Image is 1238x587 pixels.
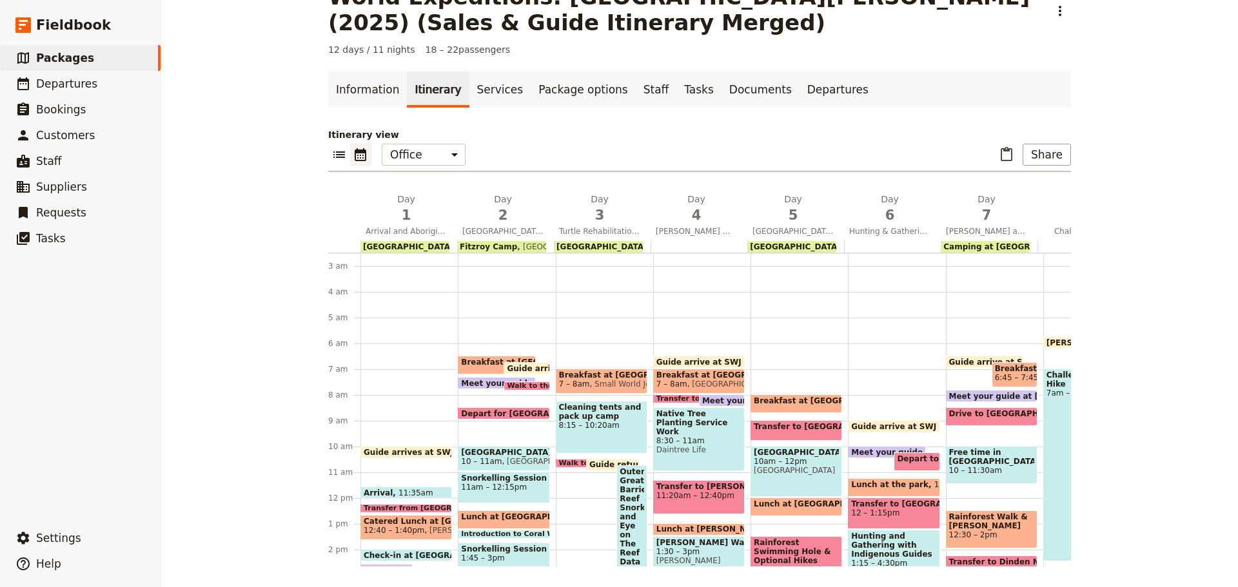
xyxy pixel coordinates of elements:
[1023,144,1071,166] button: Share
[461,358,614,367] span: Breakfast at [GEOGRAPHIC_DATA]
[653,407,745,471] div: Native Tree Planting Service Work8:30 – 11amDaintree Life
[559,206,640,225] span: 3
[462,206,544,225] span: 2
[949,466,1034,475] span: 10 – 11:30am
[656,370,742,380] span: Breakfast at [GEOGRAPHIC_DATA]
[328,467,360,477] div: 11 am
[702,396,858,405] span: Meet your guide at hotel entrance
[328,43,415,56] span: 12 days / 11 nights
[747,241,836,253] div: [GEOGRAPHIC_DATA]
[36,155,62,168] span: Staff
[656,524,774,534] span: Lunch at [PERSON_NAME]
[653,369,745,394] div: Breakfast at [GEOGRAPHIC_DATA]7 – 8am[GEOGRAPHIC_DATA]
[391,566,443,575] div: Transfer to the next activity
[559,459,631,467] span: Walk to the jetty
[656,193,737,225] h2: Day
[461,544,546,553] span: Snorkelling Session Two
[653,394,731,403] div: Transfer to Cattana Wetlands
[426,43,511,56] span: 18 – 22 passengers
[554,226,645,236] span: Turtle Rehabilitation Centre and [GEOGRAPHIC_DATA] with Marine Biologist
[751,394,842,413] div: Breakfast at [GEOGRAPHIC_DATA]
[36,557,61,570] span: Help
[751,420,842,441] div: Transfer to [GEOGRAPHIC_DATA]
[457,226,549,236] span: [GEOGRAPHIC_DATA] Snorkelling
[751,536,842,587] div: Rainforest Swimming Hole & Optional Hikes1:30 – 3:30pm
[328,519,360,529] div: 1 pm
[751,497,842,516] div: Lunch at [GEOGRAPHIC_DATA]
[851,508,936,517] span: 12 – 1:15pm
[461,530,752,538] span: Introduction to Coral Watch Citizen Science Project and Data Collection
[458,407,549,419] div: Depart for [GEOGRAPHIC_DATA]
[941,241,1030,253] div: Camping at [GEOGRAPHIC_DATA]
[1043,336,1121,349] div: [PERSON_NAME] arrive at [GEOGRAPHIC_DATA]
[36,532,81,544] span: Settings
[364,551,512,559] span: Check-in at [GEOGRAPHIC_DATA]
[747,193,844,240] button: Day5[GEOGRAPHIC_DATA] and Rainforest Swimming Hole
[328,416,360,426] div: 9 am
[894,452,939,471] div: Depart to the northern beaches
[36,180,87,193] span: Suppliers
[360,226,452,236] span: Arrival and Aboriginal Art Project
[848,497,939,529] div: Transfer to [GEOGRAPHIC_DATA]12 – 1:15pm
[754,457,839,466] span: 10am – 12pm
[849,206,930,225] span: 6
[328,128,1071,141] p: Itinerary view
[1043,369,1096,561] div: Challenge Hike7am – 2:30pm
[462,193,544,225] h2: Day
[656,445,742,454] span: Daintree Life
[751,446,842,497] div: [GEOGRAPHIC_DATA]10am – 12pm[GEOGRAPHIC_DATA]
[589,380,676,389] span: Small World Journeys
[364,566,545,574] span: Meet your guide at [GEOGRAPHIC_DATA]
[849,193,930,225] h2: Day
[851,499,936,508] span: Transfer to [GEOGRAPHIC_DATA]
[556,242,647,251] span: [GEOGRAPHIC_DATA]
[1046,389,1092,398] span: 7am – 2:30pm
[934,480,1000,495] span: 11:15am – 12pm
[559,370,644,380] span: Breakfast at [GEOGRAPHIC_DATA]
[946,193,1027,225] h2: Day
[897,454,1041,463] span: Depart to the northern beaches
[469,72,531,108] a: Services
[656,358,774,366] span: Guide arrive at SWJ office
[589,460,709,469] span: Guide return to SWJ office
[656,547,742,556] span: 1:30 – 3pm
[653,536,745,574] div: [PERSON_NAME] Walk1:30 – 3pm[PERSON_NAME]
[687,380,774,389] span: [GEOGRAPHIC_DATA]
[750,242,841,251] span: [GEOGRAPHIC_DATA]
[461,409,605,418] span: Depart for [GEOGRAPHIC_DATA]
[363,242,454,251] span: [GEOGRAPHIC_DATA]
[949,409,1083,418] span: Drive to [GEOGRAPHIC_DATA]
[653,523,745,535] div: Lunch at [PERSON_NAME]
[656,436,742,445] span: 8:30 – 11am
[656,556,742,565] span: [PERSON_NAME]
[656,380,687,389] span: 7 – 8am
[364,517,449,526] span: Catered Lunch at [GEOGRAPHIC_DATA] and [GEOGRAPHIC_DATA]
[946,206,1027,225] span: 7
[653,356,745,368] div: Guide arrive at SWJ office
[517,242,604,251] span: [GEOGRAPHIC_DATA]
[636,72,677,108] a: Staff
[461,483,546,492] span: 11am – 12:15pm
[656,409,742,436] span: Native Tree Planting Service Work
[946,390,1037,402] div: Meet your guide at [GEOGRAPHIC_DATA]
[844,226,936,236] span: Hunting & Gathering with Indigenous Guides and Night Markets
[656,491,742,500] span: 11:20am – 12:40pm
[559,403,644,421] span: Cleaning tents and pack up camp
[360,515,452,540] div: Catered Lunch at [GEOGRAPHIC_DATA] and [GEOGRAPHIC_DATA]12:40 – 1:40pm[PERSON_NAME]'s
[754,538,839,565] span: Rainforest Swimming Hole & Optional Hikes
[752,206,834,225] span: 5
[366,206,447,225] span: 1
[364,488,398,497] span: Arrival
[36,232,66,245] span: Tasks
[848,446,926,458] div: Meet your guide at [GEOGRAPHIC_DATA]
[36,52,94,64] span: Packages
[364,448,486,456] span: Guide arrives at SWJ office
[504,381,549,390] div: Walk to the [GEOGRAPHIC_DATA]
[556,459,608,468] div: Walk to the jetty
[653,480,745,514] div: Transfer to [PERSON_NAME]11:20am – 12:40pm
[754,499,890,508] span: Lunch at [GEOGRAPHIC_DATA]
[943,242,1086,251] span: Camping at [GEOGRAPHIC_DATA]
[941,226,1032,236] span: [PERSON_NAME] and [PERSON_NAME] Creek/[GEOGRAPHIC_DATA]
[949,392,1131,400] span: Meet your guide at [GEOGRAPHIC_DATA]
[398,488,433,497] span: 11:35am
